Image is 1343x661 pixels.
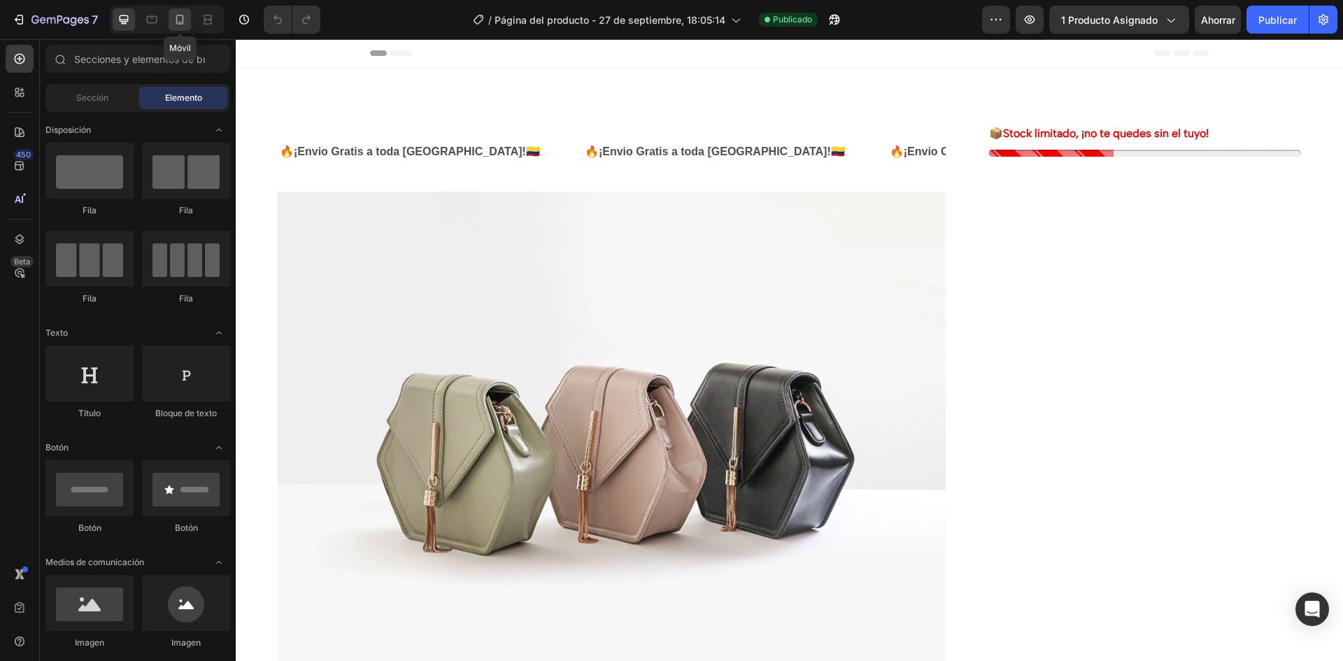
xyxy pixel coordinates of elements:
font: Beta [14,257,30,266]
button: 1 producto asignado [1049,6,1189,34]
font: Medios de comunicación [45,557,144,567]
button: Publicar [1246,6,1309,34]
font: Botón [175,523,198,533]
span: Abrir palanca [208,119,230,141]
font: Imagen [171,637,201,648]
p: 🔥¡Envio Gratis a toda [GEOGRAPHIC_DATA]!🇨🇴 [654,103,914,123]
font: Elemento [165,92,202,103]
font: Botón [45,442,69,453]
iframe: Área de diseño [236,39,1343,661]
font: 450 [16,150,31,159]
p: 📦Stock limitado, ¡no te quedes sin el tuyo! [753,85,973,105]
font: Imagen [75,637,104,648]
div: Deshacer/Rehacer [264,6,320,34]
font: Título [78,408,101,418]
input: Secciones y elementos de búsqueda [45,45,230,73]
font: / [488,14,492,26]
font: Sección [76,92,108,103]
font: Fila [179,205,193,215]
font: Disposición [45,125,91,135]
p: 🔥¡Envio Gratis a toda [GEOGRAPHIC_DATA]!🇨🇴 [349,103,609,123]
font: Fila [179,293,193,304]
button: 7 [6,6,104,34]
font: Publicado [773,14,812,24]
span: Abrir palanca [208,551,230,574]
font: Bloque de texto [155,408,217,418]
img: image_demo.jpg [42,152,710,654]
font: Publicar [1258,14,1297,26]
button: Ahorrar [1195,6,1241,34]
font: 1 producto asignado [1061,14,1158,26]
font: 7 [92,13,98,27]
font: Texto [45,327,68,338]
font: Botón [78,523,101,533]
font: Fila [83,293,97,304]
font: Fila [83,205,97,215]
div: Abrir Intercom Messenger [1295,592,1329,626]
font: Ahorrar [1201,14,1235,26]
font: Página del producto - 27 de septiembre, 18:05:14 [495,14,725,26]
span: Abrir palanca [208,436,230,459]
span: Abrir palanca [208,322,230,344]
